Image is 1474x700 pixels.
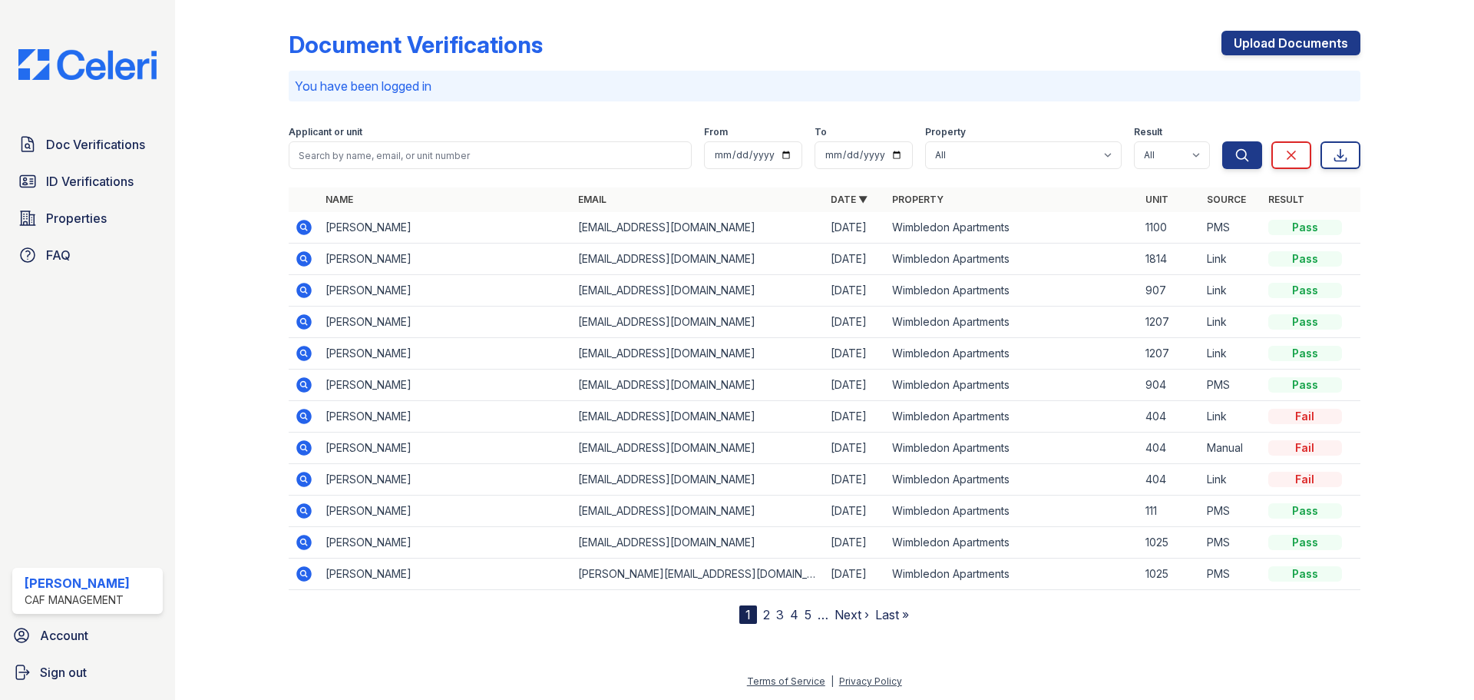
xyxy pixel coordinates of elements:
a: Unit [1145,194,1168,205]
td: [PERSON_NAME] [319,244,572,275]
td: Wimbledon Apartments [886,496,1139,527]
div: Pass [1268,346,1342,361]
td: PMS [1201,370,1262,401]
div: CAF Management [25,592,130,608]
td: 404 [1139,433,1201,464]
span: Properties [46,209,107,227]
a: Next › [834,607,869,622]
td: [EMAIL_ADDRESS][DOMAIN_NAME] [572,370,825,401]
label: Property [925,126,966,138]
td: Manual [1201,433,1262,464]
td: PMS [1201,496,1262,527]
td: 904 [1139,370,1201,401]
td: Wimbledon Apartments [886,212,1139,244]
td: [PERSON_NAME] [319,559,572,590]
td: [PERSON_NAME] [319,307,572,338]
div: | [831,675,834,687]
td: [EMAIL_ADDRESS][DOMAIN_NAME] [572,527,825,559]
span: Sign out [40,663,87,682]
a: ID Verifications [12,166,163,197]
span: FAQ [46,246,71,264]
a: 5 [805,607,811,622]
div: Fail [1268,409,1342,424]
td: 907 [1139,275,1201,307]
td: Wimbledon Apartments [886,370,1139,401]
td: [PERSON_NAME] [319,338,572,370]
span: Account [40,626,88,645]
span: … [818,605,828,624]
span: ID Verifications [46,172,134,191]
td: 1814 [1139,244,1201,275]
td: [EMAIL_ADDRESS][DOMAIN_NAME] [572,212,825,244]
td: [DATE] [825,527,886,559]
td: [EMAIL_ADDRESS][DOMAIN_NAME] [572,275,825,307]
a: Date ▼ [831,194,868,205]
td: Wimbledon Apartments [886,527,1139,559]
td: PMS [1201,559,1262,590]
p: You have been logged in [295,77,1354,95]
td: Wimbledon Apartments [886,464,1139,496]
div: Pass [1268,535,1342,550]
td: PMS [1201,212,1262,244]
td: [DATE] [825,307,886,338]
div: 1 [739,605,757,624]
td: [EMAIL_ADDRESS][DOMAIN_NAME] [572,307,825,338]
td: 1100 [1139,212,1201,244]
div: Fail [1268,472,1342,487]
a: Doc Verifications [12,129,163,160]
td: Link [1201,401,1262,433]
a: Result [1268,194,1304,205]
td: Wimbledon Apartments [886,401,1139,433]
div: Pass [1268,314,1342,330]
td: [EMAIL_ADDRESS][DOMAIN_NAME] [572,433,825,464]
td: Wimbledon Apartments [886,433,1139,464]
td: [PERSON_NAME] [319,433,572,464]
div: [PERSON_NAME] [25,574,130,592]
td: [PERSON_NAME][EMAIL_ADDRESS][DOMAIN_NAME] [572,559,825,590]
td: 1025 [1139,527,1201,559]
a: 2 [763,607,770,622]
td: [PERSON_NAME] [319,401,572,433]
td: Link [1201,244,1262,275]
td: Wimbledon Apartments [886,338,1139,370]
span: Doc Verifications [46,135,145,154]
a: Properties [12,203,163,234]
td: Link [1201,464,1262,496]
td: Wimbledon Apartments [886,275,1139,307]
label: From [704,126,728,138]
td: 1025 [1139,559,1201,590]
td: [EMAIL_ADDRESS][DOMAIN_NAME] [572,338,825,370]
td: [DATE] [825,212,886,244]
div: Document Verifications [289,31,543,58]
td: Link [1201,275,1262,307]
div: Pass [1268,251,1342,267]
label: Result [1134,126,1162,138]
td: Link [1201,307,1262,338]
a: 4 [790,607,798,622]
td: 1207 [1139,338,1201,370]
a: Name [326,194,353,205]
div: Pass [1268,503,1342,519]
td: [EMAIL_ADDRESS][DOMAIN_NAME] [572,496,825,527]
td: Link [1201,338,1262,370]
a: Last » [875,607,909,622]
td: Wimbledon Apartments [886,244,1139,275]
a: Account [6,620,169,651]
div: Pass [1268,283,1342,298]
td: [PERSON_NAME] [319,527,572,559]
td: [PERSON_NAME] [319,212,572,244]
td: [DATE] [825,338,886,370]
td: [PERSON_NAME] [319,464,572,496]
label: To [815,126,827,138]
td: PMS [1201,527,1262,559]
a: Source [1207,194,1246,205]
a: FAQ [12,240,163,270]
td: [PERSON_NAME] [319,496,572,527]
a: Privacy Policy [839,675,902,687]
div: Fail [1268,440,1342,456]
td: 1207 [1139,307,1201,338]
td: [EMAIL_ADDRESS][DOMAIN_NAME] [572,401,825,433]
input: Search by name, email, or unit number [289,141,692,169]
a: Sign out [6,657,169,688]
